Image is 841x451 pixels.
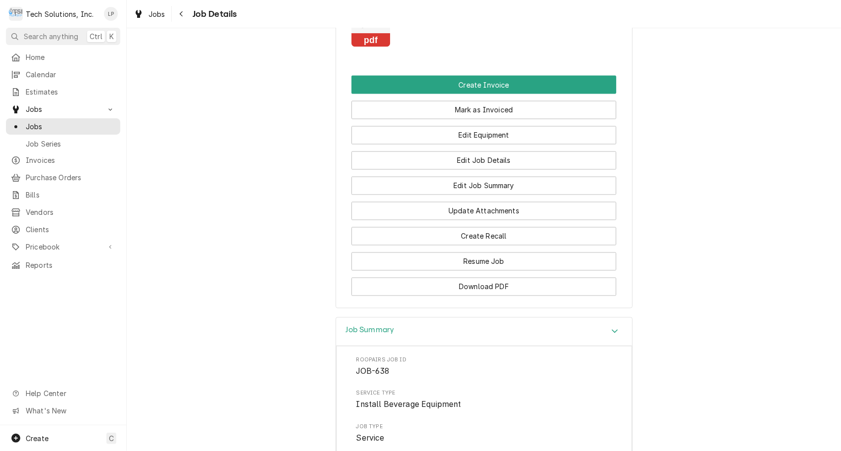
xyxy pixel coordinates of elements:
[6,239,120,255] a: Go to Pricebook
[356,356,612,378] div: Roopairs Job ID
[26,242,100,252] span: Pricebook
[26,121,115,132] span: Jobs
[346,326,395,335] h3: Job Summary
[190,7,237,21] span: Job Details
[351,145,616,170] div: Button Group Row
[6,257,120,273] a: Reports
[6,28,120,45] button: Search anythingCtrlK
[26,139,115,149] span: Job Series
[351,170,616,195] div: Button Group Row
[356,423,612,431] span: Job Type
[104,7,118,21] div: Lisa Paschal's Avatar
[351,119,616,145] div: Button Group Row
[6,152,120,168] a: Invoices
[26,190,115,200] span: Bills
[6,66,120,83] a: Calendar
[351,126,616,145] button: Edit Equipment
[6,49,120,65] a: Home
[6,385,120,401] a: Go to Help Center
[6,136,120,152] a: Job Series
[351,227,616,246] button: Create Recall
[26,9,94,19] div: Tech Solutions, Inc.
[336,318,632,346] div: Accordion Header
[26,104,100,114] span: Jobs
[26,260,115,270] span: Reports
[174,6,190,22] button: Navigate back
[6,84,120,100] a: Estimates
[148,9,165,19] span: Jobs
[351,76,616,94] div: Button Group Row
[90,31,102,42] span: Ctrl
[356,399,612,411] span: Service Type
[356,367,390,376] span: JOB-638
[356,390,612,398] span: Service Type
[351,177,616,195] button: Edit Job Summary
[356,434,385,443] span: Service
[26,87,115,97] span: Estimates
[109,31,114,42] span: K
[351,76,616,296] div: Button Group
[6,169,120,186] a: Purchase Orders
[351,271,616,296] div: Button Group Row
[6,187,120,203] a: Bills
[356,423,612,445] div: Job Type
[130,6,169,22] a: Jobs
[351,246,616,271] div: Button Group Row
[336,318,632,346] button: Accordion Details Expand Trigger
[351,94,616,119] div: Button Group Row
[356,433,612,445] span: Job Type
[24,31,78,42] span: Search anything
[351,202,616,220] button: Update Attachments
[6,118,120,135] a: Jobs
[351,278,616,296] button: Download PDF
[26,224,115,235] span: Clients
[109,433,114,444] span: C
[356,400,461,409] span: Install Beverage Equipment
[9,7,23,21] div: Tech Solutions, Inc.'s Avatar
[26,155,115,165] span: Invoices
[6,101,120,117] a: Go to Jobs
[26,69,115,80] span: Calendar
[104,7,118,21] div: LP
[26,388,114,399] span: Help Center
[26,52,115,62] span: Home
[351,76,616,94] button: Create Invoice
[351,101,616,119] button: Mark as Invoiced
[6,204,120,220] a: Vendors
[26,172,115,183] span: Purchase Orders
[26,405,114,416] span: What's New
[26,207,115,217] span: Vendors
[6,221,120,238] a: Clients
[351,151,616,170] button: Edit Job Details
[356,390,612,411] div: Service Type
[26,434,49,443] span: Create
[351,252,616,271] button: Resume Job
[6,402,120,419] a: Go to What's New
[351,195,616,220] div: Button Group Row
[356,366,612,378] span: Roopairs Job ID
[356,356,612,364] span: Roopairs Job ID
[351,220,616,246] div: Button Group Row
[9,7,23,21] div: T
